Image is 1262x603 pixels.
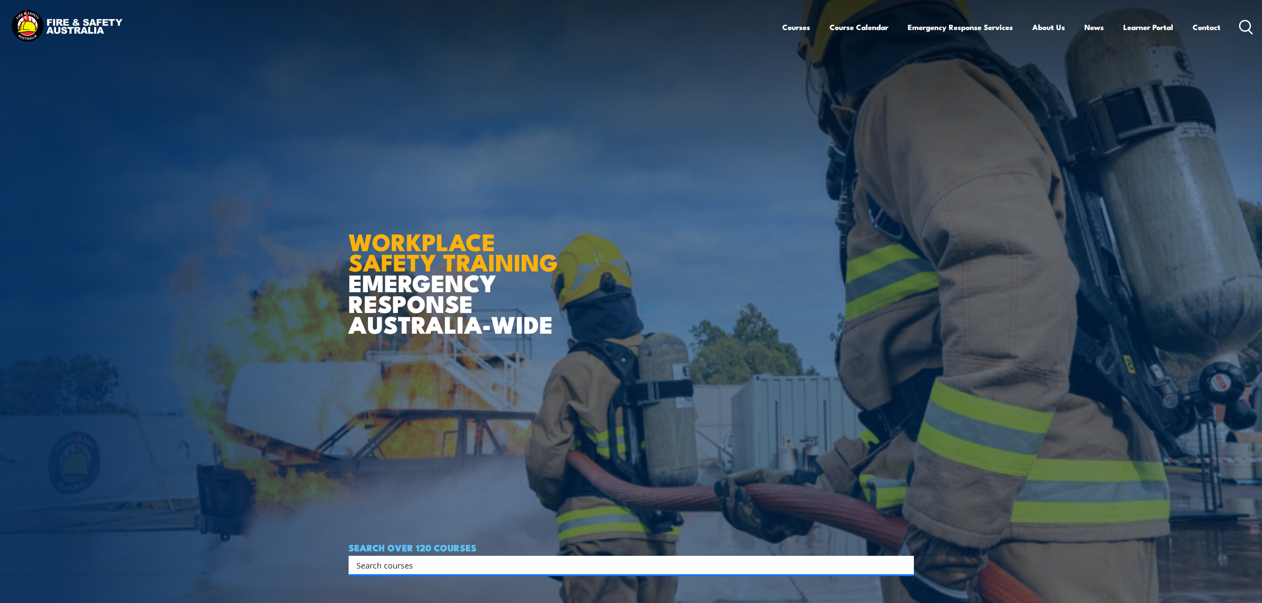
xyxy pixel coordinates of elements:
[349,543,914,552] h4: SEARCH OVER 120 COURSES
[1123,15,1173,39] a: Learner Portal
[356,558,894,572] input: Search input
[1032,15,1065,39] a: About Us
[358,559,896,571] form: Search form
[1193,15,1220,39] a: Contact
[898,559,911,571] button: Search magnifier button
[782,15,810,39] a: Courses
[908,15,1013,39] a: Emergency Response Services
[349,222,558,280] strong: WORKPLACE SAFETY TRAINING
[830,15,888,39] a: Course Calendar
[1084,15,1104,39] a: News
[349,209,565,334] h1: EMERGENCY RESPONSE AUSTRALIA-WIDE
